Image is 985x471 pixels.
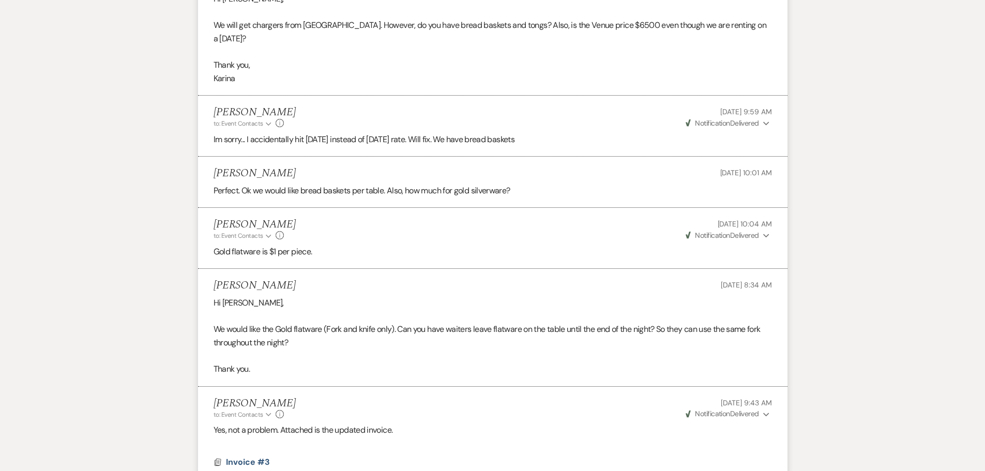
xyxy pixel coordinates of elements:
p: Hi [PERSON_NAME], [214,296,772,310]
span: to: Event Contacts [214,232,263,240]
span: Delivered [686,409,759,418]
span: to: Event Contacts [214,411,263,419]
p: Thank you. [214,362,772,376]
span: Notification [695,118,730,128]
h5: [PERSON_NAME] [214,279,296,292]
span: [DATE] 10:04 AM [718,219,772,229]
p: Im sorry... I accidentally hit [DATE] instead of [DATE] rate. Will fix. We have bread baskets [214,133,772,146]
p: Gold flatware is $1 per piece. [214,245,772,259]
button: NotificationDelivered [684,408,771,419]
span: [DATE] 9:59 AM [720,107,771,116]
p: Yes, not a problem. Attached is the updated invoice. [214,423,772,437]
p: Karina [214,72,772,85]
span: [DATE] 8:34 AM [721,280,771,290]
span: to: Event Contacts [214,119,263,128]
button: NotificationDelivered [684,118,771,129]
span: Delivered [686,118,759,128]
span: Notification [695,231,730,240]
p: We would like the Gold flatware (Fork and knife only). Can you have waiters leave flatware on the... [214,323,772,349]
button: to: Event Contacts [214,119,273,128]
span: Notification [695,409,730,418]
p: Perfect. Ok we would like bread baskets per table. Also, how much for gold silverware? [214,184,772,197]
span: [DATE] 10:01 AM [720,168,772,177]
h5: [PERSON_NAME] [214,397,296,410]
button: to: Event Contacts [214,231,273,240]
button: to: Event Contacts [214,410,273,419]
span: [DATE] 9:43 AM [721,398,771,407]
button: NotificationDelivered [684,230,771,241]
button: Invoice #3 [226,456,272,468]
h5: [PERSON_NAME] [214,106,296,119]
span: Invoice #3 [226,457,270,467]
p: We will get chargers from [GEOGRAPHIC_DATA]. However, do you have bread baskets and tongs? Also, ... [214,19,772,45]
p: Thank you, [214,58,772,72]
span: Delivered [686,231,759,240]
h5: [PERSON_NAME] [214,218,296,231]
h5: [PERSON_NAME] [214,167,296,180]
